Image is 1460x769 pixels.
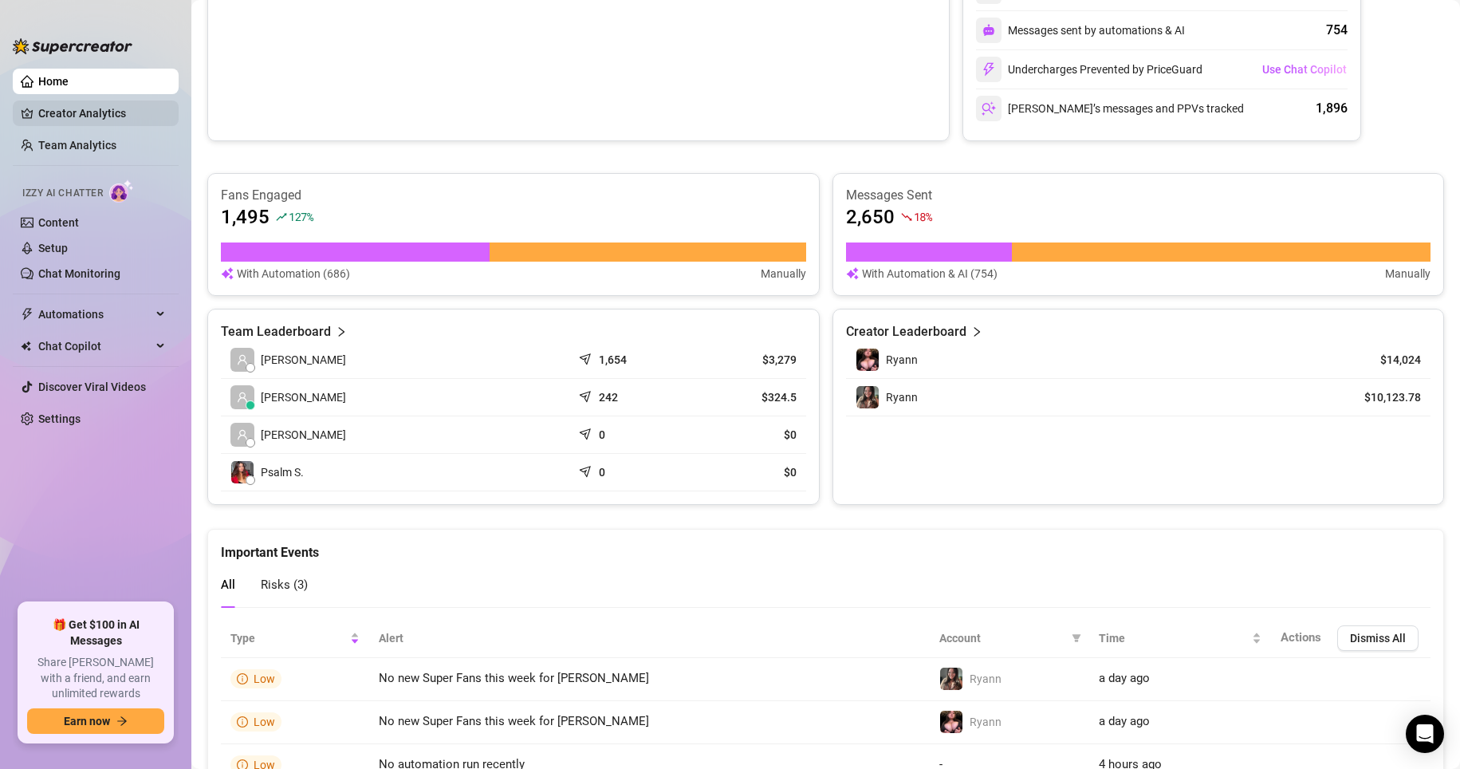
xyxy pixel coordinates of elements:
[970,672,1002,685] span: Ryann
[940,711,962,733] img: Ryann
[976,96,1244,121] div: [PERSON_NAME]’s messages and PPVs tracked
[1099,714,1150,728] span: a day ago
[27,708,164,734] button: Earn nowarrow-right
[940,668,962,690] img: Ryann
[1099,629,1249,647] span: Time
[38,101,166,126] a: Creator Analytics
[982,101,996,116] img: svg%3e
[379,714,649,728] span: No new Super Fans this week for [PERSON_NAME]
[599,427,605,443] article: 0
[901,211,912,223] span: fall
[1406,715,1444,753] div: Open Intercom Messenger
[1348,352,1421,368] article: $14,024
[579,424,595,440] span: send
[109,179,134,203] img: AI Chatter
[699,427,797,443] article: $0
[1326,21,1348,40] div: 754
[231,461,254,483] img: Psalm Sucion
[237,429,248,440] span: user
[261,463,304,481] span: Psalm S.
[599,464,605,480] article: 0
[1281,630,1321,645] span: Actions
[970,716,1002,728] span: Ryann
[1068,626,1084,650] span: filter
[846,322,966,341] article: Creator Leaderboard
[699,464,797,480] article: $0
[1348,389,1421,405] article: $10,123.78
[599,389,618,405] article: 242
[221,578,235,592] span: All
[369,619,930,658] th: Alert
[38,75,69,88] a: Home
[38,267,120,280] a: Chat Monitoring
[230,629,347,647] span: Type
[237,392,248,403] span: user
[982,62,996,77] img: svg%3e
[856,349,879,371] img: Ryann
[21,341,31,352] img: Chat Copilot
[856,386,879,408] img: Ryann
[1089,619,1271,658] th: Time
[699,352,797,368] article: $3,279
[886,353,918,366] span: Ryann
[261,351,346,369] span: [PERSON_NAME]
[1262,63,1347,76] span: Use Chat Copilot
[336,322,347,341] span: right
[261,578,308,592] span: Risks ( 3 )
[379,671,649,685] span: No new Super Fans this week for [PERSON_NAME]
[289,209,313,224] span: 127 %
[261,426,346,444] span: [PERSON_NAME]
[237,354,248,365] span: user
[1099,671,1150,685] span: a day ago
[221,265,234,282] img: svg%3e
[1337,625,1419,651] button: Dismiss All
[254,716,275,728] span: Low
[22,186,103,201] span: Izzy AI Chatter
[276,211,287,223] span: rise
[976,57,1202,82] div: Undercharges Prevented by PriceGuard
[976,18,1185,43] div: Messages sent by automations & AI
[1350,632,1406,645] span: Dismiss All
[38,412,81,425] a: Settings
[221,322,331,341] article: Team Leaderboard
[971,322,982,341] span: right
[27,617,164,649] span: 🎁 Get $100 in AI Messages
[254,672,275,685] span: Low
[699,389,797,405] article: $324.5
[13,38,132,54] img: logo-BBDzfeDw.svg
[862,265,998,282] article: With Automation & AI (754)
[64,715,110,728] span: Earn now
[27,655,164,702] span: Share [PERSON_NAME] with a friend, and earn unlimited rewards
[846,265,859,282] img: svg%3e
[221,187,806,204] article: Fans Engaged
[1072,633,1081,643] span: filter
[237,265,350,282] article: With Automation (686)
[237,673,248,684] span: info-circle
[914,209,932,224] span: 18 %
[38,242,68,254] a: Setup
[221,619,369,658] th: Type
[846,187,1431,204] article: Messages Sent
[38,381,146,393] a: Discover Viral Videos
[116,716,128,727] span: arrow-right
[599,352,627,368] article: 1,654
[579,462,595,478] span: send
[886,391,918,404] span: Ryann
[237,716,248,728] span: info-circle
[579,387,595,403] span: send
[939,629,1065,647] span: Account
[579,349,595,365] span: send
[1261,57,1348,82] button: Use Chat Copilot
[261,388,346,406] span: [PERSON_NAME]
[221,530,1430,562] div: Important Events
[1316,99,1348,118] div: 1,896
[38,302,152,327] span: Automations
[38,333,152,359] span: Chat Copilot
[221,204,270,230] article: 1,495
[38,139,116,152] a: Team Analytics
[846,204,895,230] article: 2,650
[761,265,806,282] article: Manually
[1385,265,1430,282] article: Manually
[21,308,33,321] span: thunderbolt
[982,24,995,37] img: svg%3e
